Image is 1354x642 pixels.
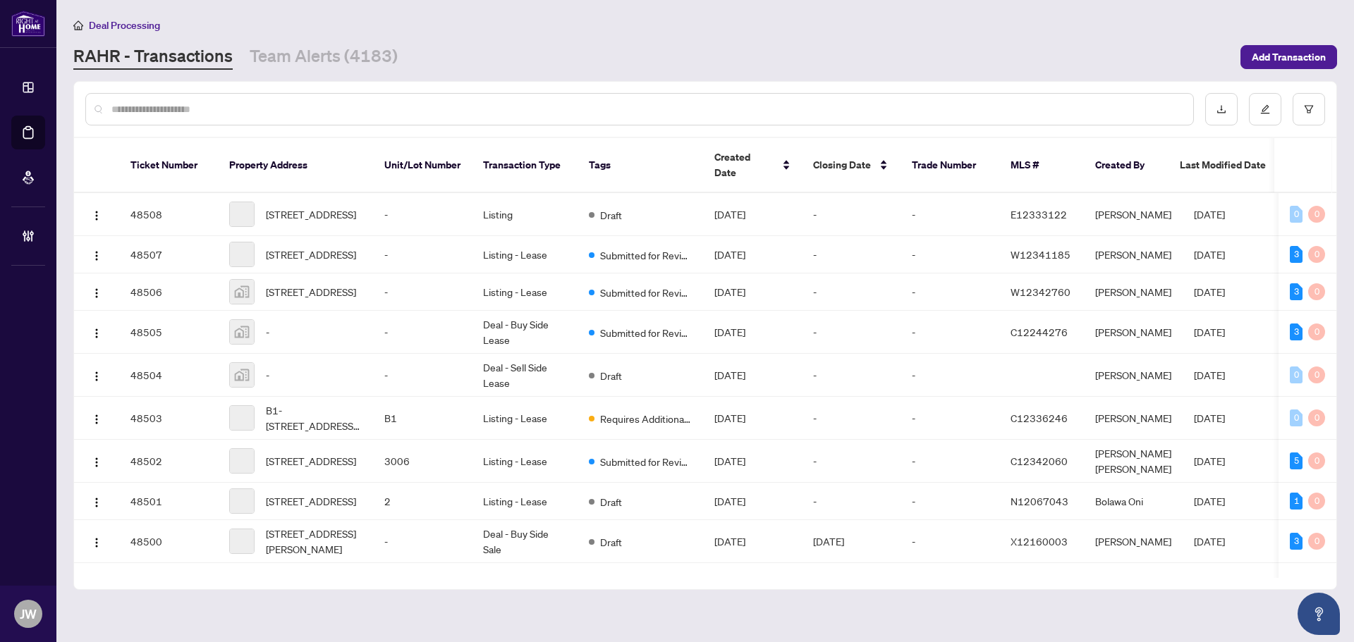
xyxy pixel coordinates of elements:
[1308,246,1325,263] div: 0
[600,411,692,426] span: Requires Additional Docs
[714,248,745,261] span: [DATE]
[1011,248,1071,261] span: W12341185
[91,210,102,221] img: Logo
[714,326,745,338] span: [DATE]
[20,604,37,624] span: JW
[703,138,802,193] th: Created Date
[1290,533,1303,550] div: 3
[600,325,692,340] span: Submitted for Review
[266,526,362,557] span: [STREET_ADDRESS][PERSON_NAME]
[1194,455,1225,467] span: [DATE]
[1180,157,1266,173] span: Last Modified Date
[1095,412,1171,424] span: [PERSON_NAME]
[472,311,578,354] td: Deal - Buy Side Lease
[600,454,692,469] span: Submitted for Review
[119,483,218,520] td: 48501
[1298,593,1340,635] button: Open asap
[1095,495,1143,507] span: Bolawa Oni
[91,414,102,425] img: Logo
[1290,206,1303,223] div: 0
[250,44,398,70] a: Team Alerts (4183)
[901,397,999,440] td: -
[1308,452,1325,469] div: 0
[85,280,108,303] button: Logo
[600,207,622,223] span: Draft
[1290,366,1303,383] div: 0
[1205,93,1238,125] button: download
[1011,535,1068,548] span: X12160003
[266,453,356,469] span: [STREET_ADDRESS]
[1095,208,1171,221] span: [PERSON_NAME]
[1308,409,1325,426] div: 0
[1011,326,1068,338] span: C12244276
[373,520,472,563] td: -
[266,324,269,340] span: -
[119,236,218,273] td: 48507
[85,243,108,266] button: Logo
[1249,93,1281,125] button: edit
[373,440,472,483] td: 3006
[802,483,901,520] td: -
[714,285,745,298] span: [DATE]
[1095,248,1171,261] span: [PERSON_NAME]
[578,138,703,193] th: Tags
[472,193,578,236] td: Listing
[714,535,745,548] span: [DATE]
[218,138,373,193] th: Property Address
[89,19,160,32] span: Deal Processing
[230,363,254,387] img: thumbnail-img
[600,494,622,510] span: Draft
[1293,93,1325,125] button: filter
[901,311,999,354] td: -
[1095,285,1171,298] span: [PERSON_NAME]
[714,412,745,424] span: [DATE]
[901,138,999,193] th: Trade Number
[802,440,901,483] td: -
[901,236,999,273] td: -
[85,530,108,553] button: Logo
[119,273,218,311] td: 48506
[119,138,218,193] th: Ticket Number
[91,457,102,468] img: Logo
[802,520,901,563] td: [DATE]
[714,369,745,381] span: [DATE]
[1084,138,1169,193] th: Created By
[373,236,472,273] td: -
[472,236,578,273] td: Listing - Lease
[85,203,108,226] button: Logo
[1095,326,1171,338] span: [PERSON_NAME]
[373,354,472,397] td: -
[373,273,472,311] td: -
[119,397,218,440] td: 48503
[600,368,622,383] span: Draft
[1290,246,1303,263] div: 3
[901,273,999,311] td: -
[1252,46,1326,68] span: Add Transaction
[802,138,901,193] th: Closing Date
[91,497,102,508] img: Logo
[1260,104,1270,114] span: edit
[266,402,362,433] span: B1-[STREET_ADDRESS][PERSON_NAME]
[802,193,901,236] td: -
[1240,45,1337,69] button: Add Transaction
[1011,412,1068,424] span: C12336246
[802,397,901,440] td: -
[1194,326,1225,338] span: [DATE]
[901,354,999,397] td: -
[1308,206,1325,223] div: 0
[1308,493,1325,510] div: 0
[73,44,233,70] a: RAHR - Transactions
[85,407,108,429] button: Logo
[1194,495,1225,507] span: [DATE]
[1011,455,1068,467] span: C12342060
[91,250,102,261] img: Logo
[91,537,102,548] img: Logo
[472,354,578,397] td: Deal - Sell Side Lease
[1011,208,1067,221] span: E12333122
[600,247,692,263] span: Submitted for Review
[1308,283,1325,300] div: 0
[1095,535,1171,548] span: [PERSON_NAME]
[373,138,472,193] th: Unit/Lot Number
[600,534,622,550] span: Draft
[1290,323,1303,340] div: 3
